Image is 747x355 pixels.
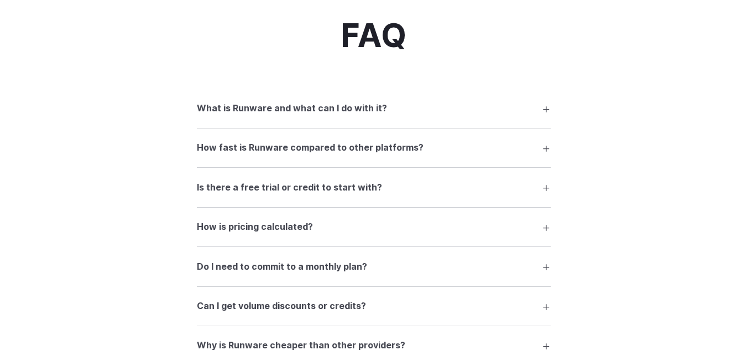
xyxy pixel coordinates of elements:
summary: How is pricing calculated? [197,217,551,238]
h3: Is there a free trial or credit to start with? [197,181,382,195]
h3: Why is Runware cheaper than other providers? [197,338,405,353]
summary: Do I need to commit to a monthly plan? [197,256,551,277]
h3: How is pricing calculated? [197,220,313,234]
summary: Is there a free trial or credit to start with? [197,177,551,198]
summary: Can I get volume discounts or credits? [197,296,551,317]
h3: Do I need to commit to a monthly plan? [197,260,367,274]
h3: Can I get volume discounts or credits? [197,299,366,313]
h3: How fast is Runware compared to other platforms? [197,141,424,155]
summary: How fast is Runware compared to other platforms? [197,137,551,158]
h3: What is Runware and what can I do with it? [197,101,387,116]
summary: What is Runware and what can I do with it? [197,98,551,119]
h2: FAQ [341,17,406,53]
